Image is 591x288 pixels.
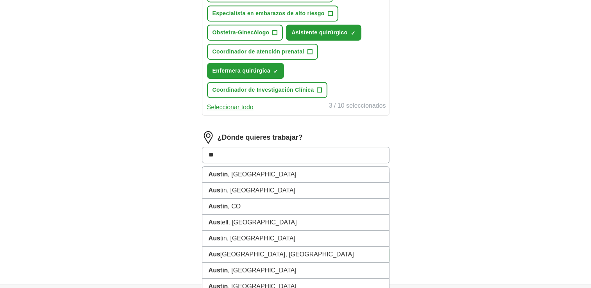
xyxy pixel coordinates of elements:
button: Asistente quirúrgico✓ [286,25,361,41]
strong: Aus [209,187,220,194]
span: ✓ [351,30,355,36]
li: tin, [GEOGRAPHIC_DATA] [202,231,389,247]
li: , [GEOGRAPHIC_DATA] [202,263,389,279]
li: tin, [GEOGRAPHIC_DATA] [202,183,389,199]
strong: Aus [209,235,220,242]
button: Coordinador de Investigación Clínica [207,82,328,98]
button: Obstetra-Ginecólogo [207,25,283,41]
span: Asistente quirúrgico [291,28,347,37]
li: [GEOGRAPHIC_DATA], [GEOGRAPHIC_DATA] [202,247,389,263]
li: , [GEOGRAPHIC_DATA] [202,167,389,183]
strong: Austin [209,267,228,274]
strong: Aus [209,219,220,226]
button: Coordinador de atención prenatal [207,44,318,60]
label: ¿Dónde quieres trabajar? [218,132,303,143]
div: 3 / 10 seleccionados [329,101,386,112]
strong: Austin [209,171,228,178]
span: Enfermera quirúrgica [212,67,271,75]
strong: Austin [209,203,228,210]
span: Especialista en embarazos de alto riesgo [212,9,325,18]
span: Coordinador de atención prenatal [212,48,304,56]
img: location.png [202,131,214,144]
li: , CO [202,199,389,215]
button: Seleccionar todo [207,103,254,112]
button: Especialista en embarazos de alto riesgo [207,5,338,21]
li: tell, [GEOGRAPHIC_DATA] [202,215,389,231]
strong: Aus [209,251,220,258]
span: ✓ [273,68,278,75]
span: Obstetra-Ginecólogo [212,28,270,37]
button: Enfermera quirúrgica✓ [207,63,284,79]
span: Coordinador de Investigación Clínica [212,86,314,94]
